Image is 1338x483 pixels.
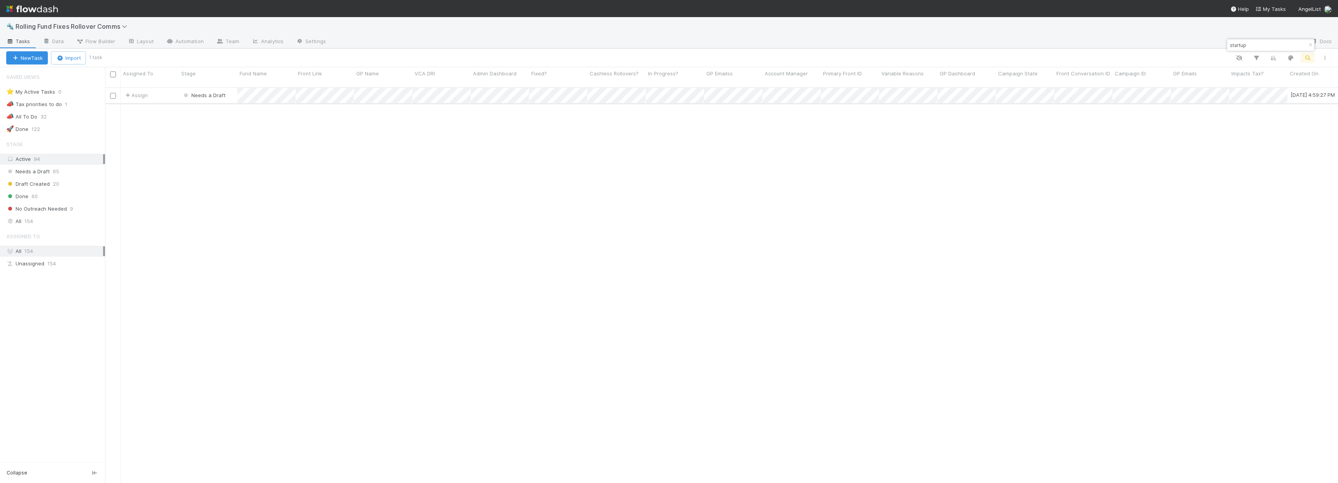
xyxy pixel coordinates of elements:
[25,248,33,254] span: 154
[1230,5,1249,13] div: Help
[123,70,153,77] span: Assigned To
[34,156,40,162] span: 94
[940,70,975,77] span: GP Dashboard
[415,70,435,77] span: VCA DRI
[6,179,50,189] span: Draft Created
[356,70,379,77] span: GP Name
[1056,70,1110,77] span: Front Conversation ID
[6,87,55,97] div: My Active Tasks
[6,126,14,132] span: 🚀
[65,99,75,109] span: 1
[16,23,131,30] span: Rolling Fund Fixes Rollover Comms
[1304,36,1338,48] a: Docs
[648,70,678,77] span: In Progress?
[210,36,245,48] a: Team
[6,113,14,120] span: 📣
[245,36,290,48] a: Analytics
[1115,70,1146,77] span: Campaign ID
[6,228,40,244] span: Assigned To
[6,88,14,95] span: ⭐
[6,112,37,122] div: All To Do
[6,37,30,45] span: Tasks
[6,167,50,176] span: Needs a Draft
[1291,91,1335,99] div: [DATE] 4:59:27 PM
[823,70,862,77] span: Primary Front ID
[58,87,69,97] span: 0
[160,36,210,48] a: Automation
[89,54,102,61] small: 1 task
[32,192,38,201] span: 60
[6,101,14,107] span: 📣
[240,70,267,77] span: Fund Name
[531,70,547,77] span: Fixed?
[191,92,226,98] span: Needs a Draft
[6,204,67,214] span: No Outreach Needed
[290,36,332,48] a: Settings
[70,204,73,214] span: 9
[590,70,639,77] span: Cashless Rollovers?
[40,112,54,122] span: 32
[6,23,14,30] span: 🔩
[32,124,48,134] span: 122
[53,179,59,189] span: 20
[37,36,70,48] a: Data
[53,167,59,176] span: 65
[110,93,116,99] input: Toggle Row Selected
[6,246,103,256] div: All
[6,136,23,152] span: Stage
[6,124,28,134] div: Done
[6,69,40,85] span: Saved Views
[6,99,62,109] div: Tax priorities to do
[998,70,1038,77] span: Campaign State
[706,70,733,77] span: GP Emailss
[6,192,28,201] span: Done
[298,70,322,77] span: Front Link
[124,91,148,99] span: Assign
[181,70,196,77] span: Stage
[1324,5,1332,13] img: avatar_e8864cf0-19e8-4fe1-83d1-96e6bcd27180.png
[76,37,115,45] span: Flow Builder
[1173,70,1197,77] span: GP Emails
[765,70,808,77] span: Account Manager
[25,216,33,226] span: 154
[6,259,103,269] div: Unassigned
[121,36,160,48] a: Layout
[47,259,56,269] span: 154
[1231,70,1264,77] span: Impacts Tax?
[51,51,86,65] button: Import
[1298,6,1321,12] span: AngelList
[6,51,48,65] button: NewTask
[1255,6,1286,12] span: My Tasks
[473,70,517,77] span: Admin Dashboard
[110,71,116,77] input: Toggle All Rows Selected
[6,154,103,164] div: Active
[1290,70,1319,77] span: Created On
[7,469,27,476] span: Collapse
[881,70,924,77] span: Variable Reasons
[6,216,103,226] div: All
[6,2,58,16] img: logo-inverted-e16ddd16eac7371096b0.svg
[1228,40,1306,50] input: Search...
